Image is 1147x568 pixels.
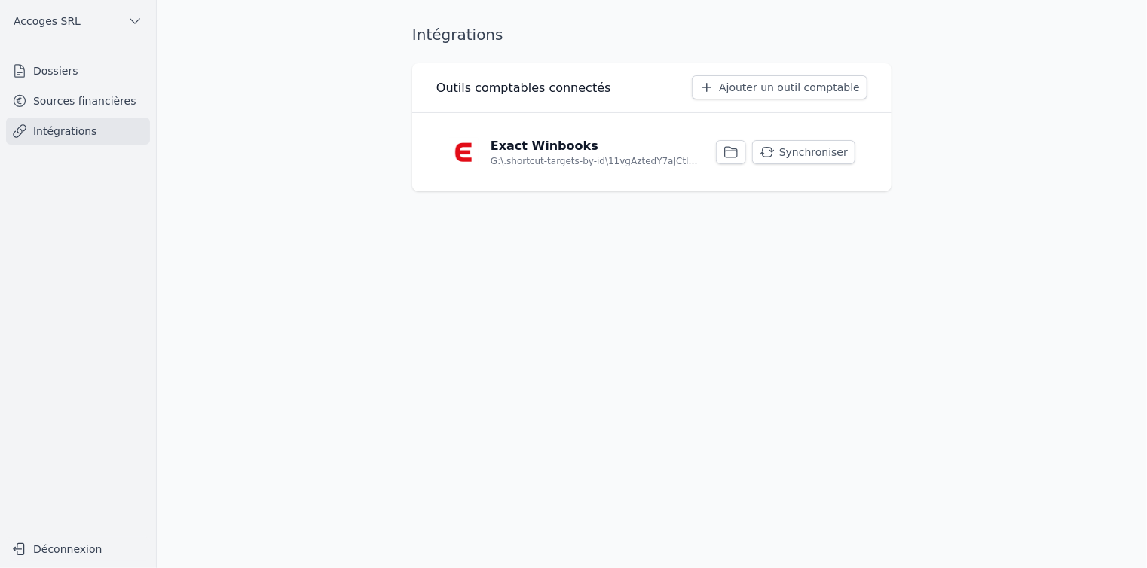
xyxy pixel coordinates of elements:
button: Synchroniser [752,140,855,164]
h1: Intégrations [412,24,503,45]
p: Exact Winbooks [491,137,598,155]
a: Exact Winbooks G:\.shortcut-targets-by-id\11vgAztedY7aJCtIa665aaYNxyB1Ejljf\50 Coda Magello Synch... [436,125,867,179]
button: Déconnexion [6,537,150,561]
p: G:\.shortcut-targets-by-id\11vgAztedY7aJCtIa665aaYNxyB1Ejljf\50 Coda Magello [491,155,698,167]
button: Accoges SRL [6,9,150,33]
a: Dossiers [6,57,150,84]
button: Ajouter un outil comptable [692,75,867,99]
h3: Outils comptables connectés [436,79,611,97]
a: Sources financières [6,87,150,115]
a: Intégrations [6,118,150,145]
span: Accoges SRL [14,14,81,29]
